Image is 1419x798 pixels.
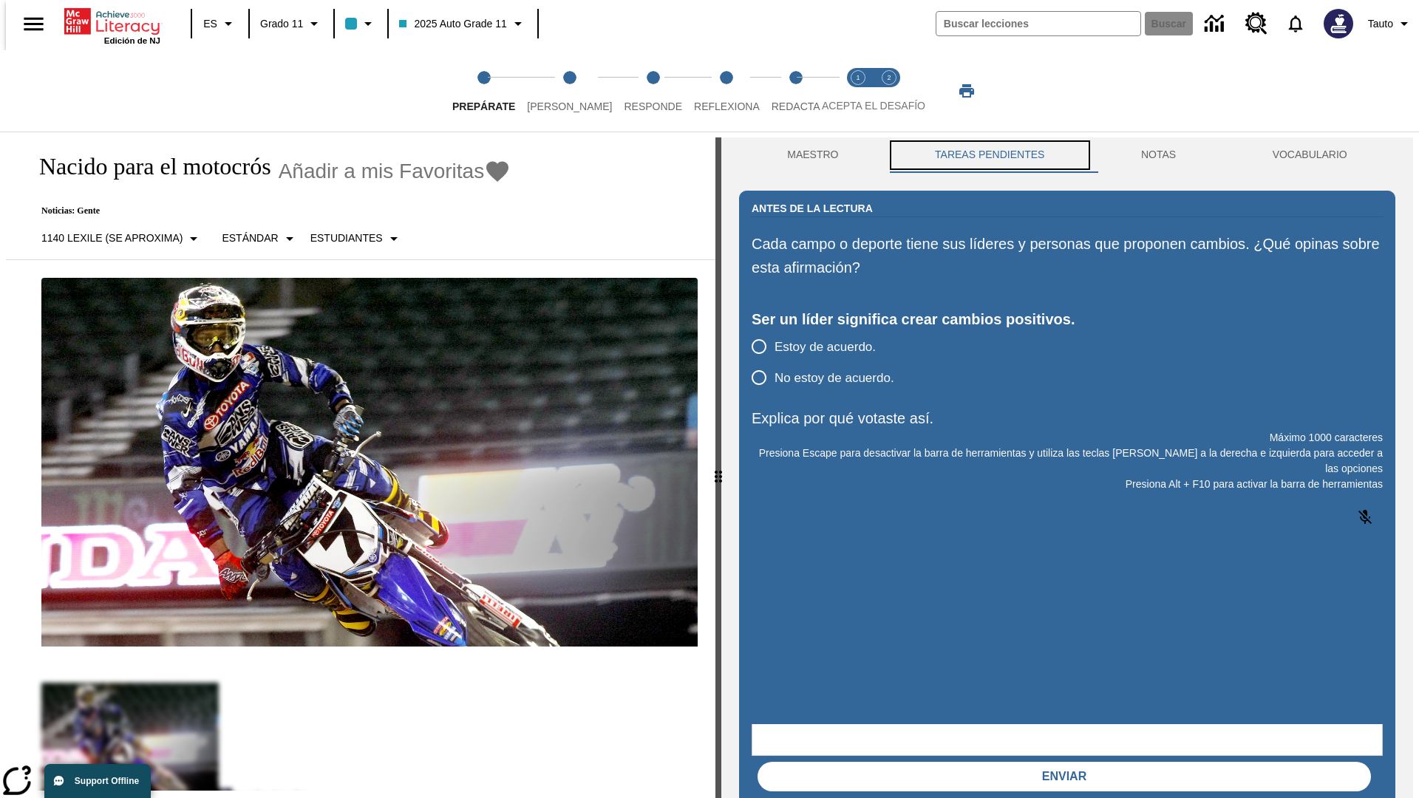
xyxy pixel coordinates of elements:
[1324,9,1353,38] img: Avatar
[1362,10,1419,37] button: Perfil/Configuración
[203,16,217,32] span: ES
[775,338,876,357] span: Estoy de acuerdo.
[752,232,1383,279] p: Cada campo o deporte tiene sus líderes y personas que proponen cambios. ¿Qué opinas sobre esta af...
[339,10,383,37] button: El color de la clase es azul claro. Cambiar el color de la clase.
[64,5,160,45] div: Portada
[1236,4,1276,44] a: Centro de recursos, Se abrirá en una pestaña nueva.
[612,50,694,132] button: Responde step 3 of 5
[452,100,515,112] span: Prepárate
[75,776,139,786] span: Support Offline
[35,225,208,252] button: Seleccione Lexile, 1140 Lexile (Se aproxima)
[1276,4,1315,43] a: Notificaciones
[24,153,271,180] h1: Nacido para el motocrós
[822,100,925,112] span: ACEPTA EL DESAFÍO
[837,50,879,132] button: Acepta el desafío lee step 1 of 2
[721,137,1413,798] div: activity
[752,307,1383,331] div: Ser un líder significa crear cambios positivos.
[260,16,303,32] span: Grado 11
[739,137,1395,173] div: Instructional Panel Tabs
[104,36,160,45] span: Edición de NJ
[694,100,760,112] span: Reflexiona
[393,10,532,37] button: Clase: 2025 Auto Grade 11, Selecciona una clase
[760,50,832,132] button: Redacta step 5 of 5
[715,137,721,798] div: Pulsa la tecla de intro o la barra espaciadora y luego presiona las flechas de derecha e izquierd...
[197,10,244,37] button: Lenguaje: ES, Selecciona un idioma
[943,78,990,104] button: Imprimir
[772,100,820,112] span: Redacta
[752,430,1383,446] p: Máximo 1000 caracteres
[1224,137,1395,173] button: VOCABULARIO
[279,160,485,183] span: Añadir a mis Favoritas
[1347,499,1383,535] button: Haga clic para activar la función de reconocimiento de voz
[41,231,183,246] p: 1140 Lexile (Se aproxima)
[752,477,1383,492] p: Presiona Alt + F10 para activar la barra de herramientas
[310,231,383,246] p: Estudiantes
[936,12,1140,35] input: Buscar campo
[12,2,55,46] button: Abrir el menú lateral
[887,137,1093,173] button: TAREAS PENDIENTES
[752,446,1383,477] p: Presiona Escape para desactivar la barra de herramientas y utiliza las teclas [PERSON_NAME] a la ...
[216,225,304,252] button: Tipo de apoyo, Estándar
[887,74,891,81] text: 2
[6,12,216,25] body: Explica por qué votaste así. Máximo 1000 caracteres Presiona Alt + F10 para activar la barra de h...
[739,137,887,173] button: Maestro
[1368,16,1393,32] span: Tauto
[1315,4,1362,43] button: Escoja un nuevo avatar
[279,158,511,184] button: Añadir a mis Favoritas - Nacido para el motocrós
[440,50,527,132] button: Prepárate step 1 of 5
[775,369,894,388] span: No estoy de acuerdo.
[1093,137,1225,173] button: NOTAS
[254,10,329,37] button: Grado: Grado 11, Elige un grado
[6,137,715,791] div: reading
[752,200,873,216] h2: Antes de la lectura
[1196,4,1236,44] a: Centro de información
[24,205,511,216] p: Noticias: Gente
[868,50,911,132] button: Acepta el desafío contesta step 2 of 2
[752,331,906,393] div: poll
[758,762,1371,791] button: Enviar
[44,764,151,798] button: Support Offline
[304,225,409,252] button: Seleccionar estudiante
[682,50,772,132] button: Reflexiona step 4 of 5
[624,100,682,112] span: Responde
[515,50,624,132] button: Lee step 2 of 5
[527,100,612,112] span: [PERSON_NAME]
[752,406,1383,430] p: Explica por qué votaste así.
[41,278,698,647] img: El corredor de motocrós James Stewart vuela por los aires en su motocicleta de montaña
[856,74,860,81] text: 1
[399,16,506,32] span: 2025 Auto Grade 11
[222,231,278,246] p: Estándar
